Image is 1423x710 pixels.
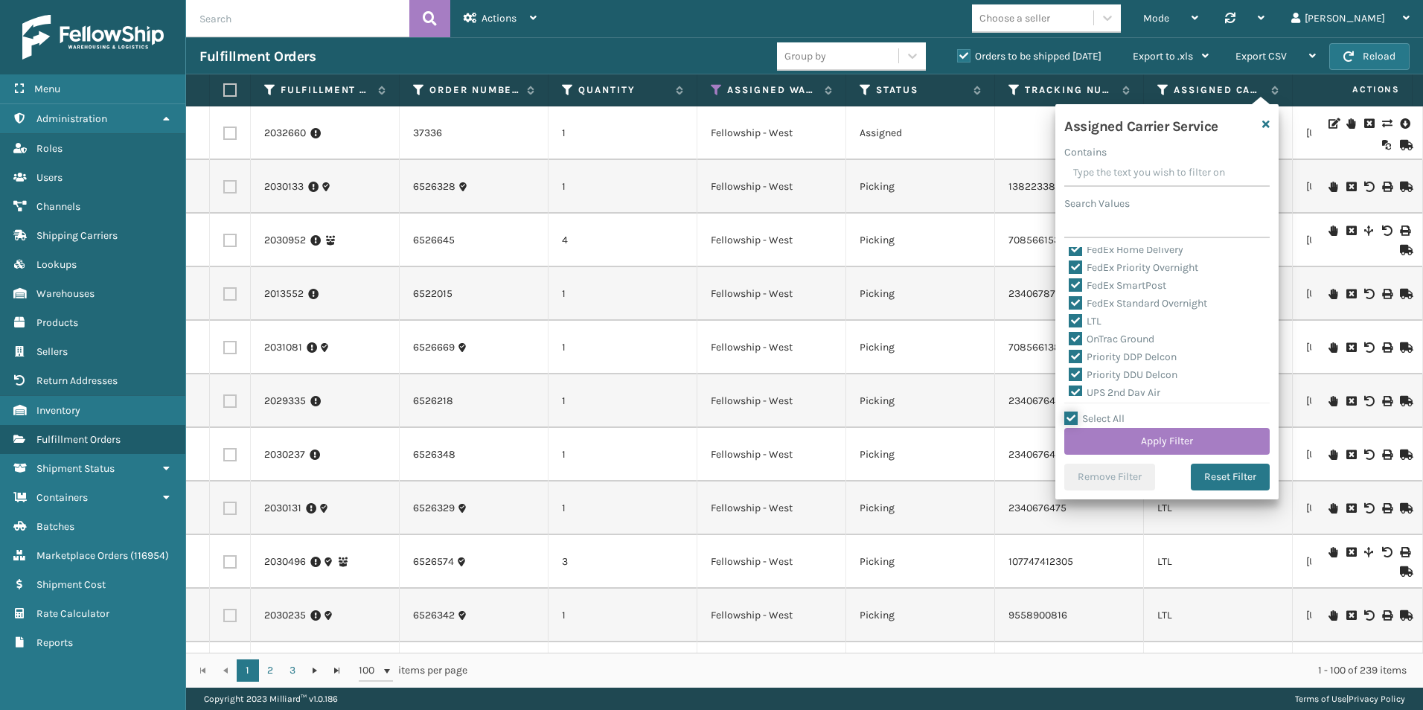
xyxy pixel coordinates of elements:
i: Print BOL [1382,610,1391,621]
td: 2340676476 [995,428,1144,482]
i: Void BOL [1364,450,1373,460]
td: 1 [549,267,697,321]
i: Split Fulfillment Order [1364,547,1373,557]
td: 1 [549,106,697,160]
span: Rate Calculator [36,607,109,620]
td: Picking [846,428,995,482]
label: FedEx Standard Overnight [1069,297,1207,310]
td: Picking [846,535,995,589]
div: 1 - 100 of 239 items [488,663,1407,678]
a: Go to the last page [326,659,348,682]
span: 100 [359,663,381,678]
img: logo [22,15,164,60]
label: Search Values [1064,196,1130,211]
i: Void BOL [1382,547,1391,557]
i: Void BOL [1364,610,1373,621]
td: 1 [549,321,697,374]
a: 2013552 [264,287,304,301]
span: Users [36,171,63,184]
label: Quantity [578,83,668,97]
i: On Hold [1328,182,1337,192]
i: Cancel Fulfillment Order [1364,118,1373,129]
a: 2 [259,659,281,682]
i: On Hold [1328,289,1337,299]
button: Apply Filter [1064,428,1270,455]
i: Void BOL [1382,226,1391,236]
i: Mark as Shipped [1400,610,1409,621]
td: 708566138 [995,321,1144,374]
a: 2030131 [264,501,301,516]
span: ( 116954 ) [130,549,169,562]
i: Cancel Fulfillment Order [1346,450,1355,460]
button: Reload [1329,43,1410,70]
label: FedEx Home Delivery [1069,243,1183,256]
label: Priority DDP Delcon [1069,351,1177,363]
td: Picking [846,482,995,535]
label: Priority DDU Delcon [1069,368,1177,381]
i: Cancel Fulfillment Order [1346,396,1355,406]
label: Assigned Carrier Service [1174,83,1264,97]
a: 6526218 [413,394,453,409]
i: Void BOL [1364,182,1373,192]
a: 6526342 [413,608,455,623]
a: 6526574 [413,554,454,569]
i: Mark as Shipped [1400,396,1409,406]
label: Tracking Number [1025,83,1115,97]
td: 2340676469 [995,374,1144,428]
i: Mark as Shipped [1400,289,1409,299]
a: 2031081 [264,340,302,355]
td: 13822338 [995,160,1144,214]
i: Cancel Fulfillment Order [1346,342,1355,353]
a: 6526669 [413,340,455,355]
td: 2340678711 [995,267,1144,321]
i: Mark as Shipped [1400,503,1409,514]
a: 2030235 [264,608,306,623]
td: Fellowship - West [697,482,846,535]
td: Fellowship - West [697,267,846,321]
td: 9558900816 [995,589,1144,642]
i: On Hold [1328,342,1337,353]
td: LTL [1144,642,1293,696]
span: Menu [34,83,60,95]
td: Fellowship - West [697,214,846,267]
i: On Hold [1328,396,1337,406]
td: Fellowship - West [697,374,846,428]
span: Warehouses [36,287,95,300]
span: Shipping Carriers [36,229,118,242]
i: Pull Label [1400,116,1409,131]
span: Return Addresses [36,374,118,387]
i: Void BOL [1364,503,1373,514]
span: Batches [36,520,74,533]
a: 2030237 [264,447,305,462]
i: Mark as Shipped [1400,566,1409,577]
td: Picking [846,214,995,267]
a: 1 [237,659,259,682]
span: Containers [36,491,88,504]
label: Assigned Warehouse [727,83,817,97]
label: Contains [1064,144,1107,160]
span: Shipment Cost [36,578,106,591]
label: Fulfillment Order Id [281,83,371,97]
span: Inventory [36,404,80,417]
span: Actions [482,12,517,25]
span: Go to the next page [309,665,321,677]
a: 2029335 [264,394,306,409]
td: Picking [846,374,995,428]
label: FedEx SmartPost [1069,279,1166,292]
div: Choose a seller [979,10,1050,26]
p: Copyright 2023 Milliard™ v 1.0.186 [204,688,338,710]
i: Mark as Shipped [1400,182,1409,192]
span: Mode [1143,12,1169,25]
i: Print BOL [1382,289,1391,299]
i: On Hold [1328,503,1337,514]
a: 6526328 [413,179,455,194]
i: Mark as Shipped [1400,245,1409,255]
a: 2030496 [264,554,306,569]
td: 2340676475 [995,482,1144,535]
i: Cancel Fulfillment Order [1346,503,1355,514]
td: 107747412305 [995,535,1144,589]
td: 1 [549,642,697,696]
a: 6526348 [413,447,455,462]
td: 1 [549,160,697,214]
label: OnTrac Ground [1069,333,1154,345]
